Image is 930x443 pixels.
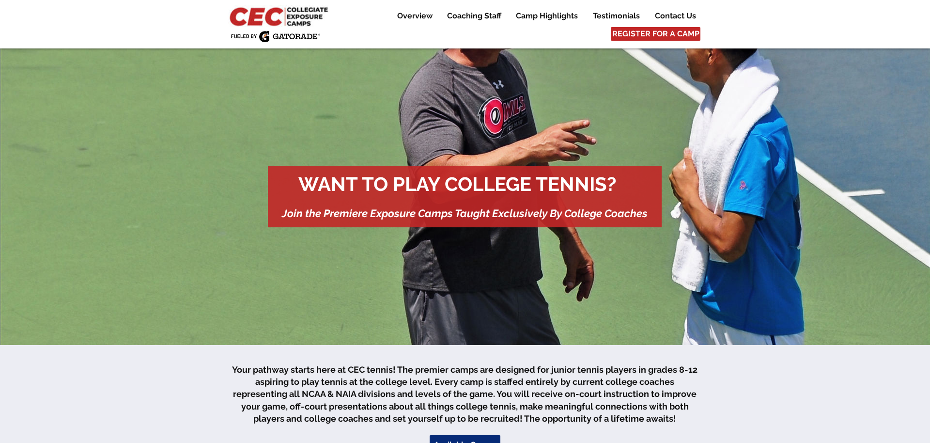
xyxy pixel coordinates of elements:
[511,10,583,22] p: Camp Highlights
[390,10,439,22] a: Overview
[383,10,703,22] nav: Site
[650,10,701,22] p: Contact Us
[232,364,697,424] span: Your pathway starts here at CEC tennis! The premier camps are designed for junior tennis players ...
[509,10,585,22] a: Camp Highlights
[392,10,437,22] p: Overview
[588,10,645,22] p: Testimonials
[440,10,508,22] a: Coaching Staff
[298,173,616,195] span: WANT TO PLAY COLLEGE TENNIS?
[282,207,648,220] span: Join the Premiere Exposure Camps Taught Exclusively By College Coaches
[442,10,506,22] p: Coaching Staff
[228,5,332,27] img: CEC Logo Primary_edited.jpg
[648,10,703,22] a: Contact Us
[231,31,320,42] img: Fueled by Gatorade.png
[612,29,699,39] span: REGISTER FOR A CAMP
[586,10,647,22] a: Testimonials
[611,27,700,41] a: REGISTER FOR A CAMP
